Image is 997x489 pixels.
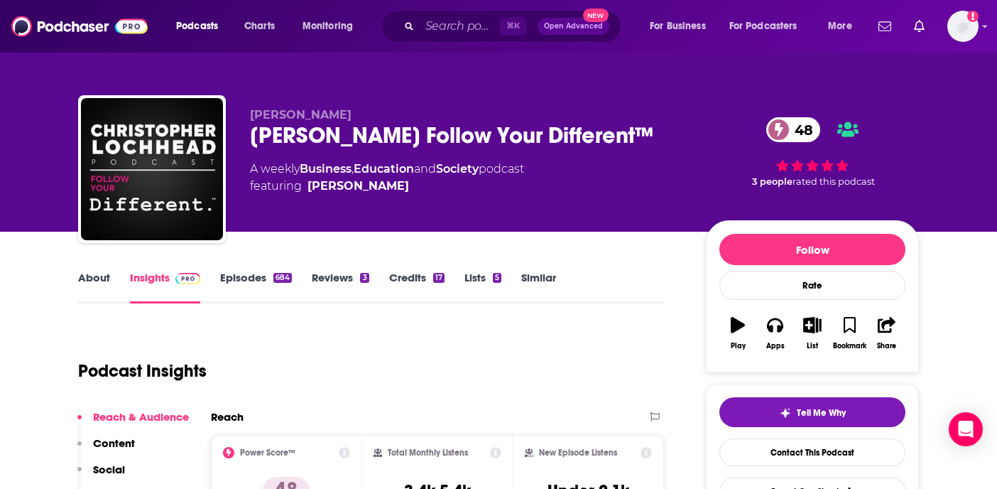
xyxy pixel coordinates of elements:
[300,162,352,176] a: Business
[464,271,501,303] a: Lists5
[303,16,353,36] span: Monitoring
[719,271,905,300] div: Rate
[792,176,875,187] span: rated this podcast
[538,18,609,35] button: Open AdvancedNew
[706,108,919,196] div: 48 3 peoplerated this podcast
[244,16,275,36] span: Charts
[797,407,846,419] span: Tell Me Why
[947,11,979,42] span: Logged in as megcassidy
[273,273,292,283] div: 684
[719,439,905,466] a: Contact This Podcast
[360,273,369,283] div: 3
[420,15,500,38] input: Search podcasts, credits, & more...
[583,9,609,22] span: New
[833,342,866,350] div: Bookmark
[433,273,445,283] div: 17
[250,161,524,195] div: A weekly podcast
[640,15,724,38] button: open menu
[780,117,820,142] span: 48
[11,13,148,40] img: Podchaser - Follow, Share and Rate Podcasts
[868,308,905,359] button: Share
[719,397,905,427] button: tell me why sparkleTell Me Why
[293,15,371,38] button: open menu
[794,308,831,359] button: List
[828,16,852,36] span: More
[908,14,930,38] a: Show notifications dropdown
[240,448,295,458] h2: Power Score™
[166,15,236,38] button: open menu
[394,10,635,43] div: Search podcasts, credits, & more...
[211,410,244,424] h2: Reach
[436,162,479,176] a: Society
[650,16,706,36] span: For Business
[766,342,785,350] div: Apps
[818,15,870,38] button: open menu
[493,273,501,283] div: 5
[78,360,207,382] h1: Podcast Insights
[352,162,354,176] span: ,
[388,448,468,458] h2: Total Monthly Listens
[77,436,135,463] button: Content
[873,14,897,38] a: Show notifications dropdown
[947,11,979,42] button: Show profile menu
[947,11,979,42] img: User Profile
[93,463,125,476] p: Social
[731,342,746,350] div: Play
[93,410,189,424] p: Reach & Audience
[967,11,979,22] svg: Add a profile image
[176,16,218,36] span: Podcasts
[720,15,818,38] button: open menu
[752,176,792,187] span: 3 people
[77,410,189,436] button: Reach & Audience
[500,17,526,36] span: ⌘ K
[521,271,556,303] a: Similar
[719,234,905,265] button: Follow
[766,117,820,142] a: 48
[949,412,983,446] div: Open Intercom Messenger
[250,108,352,122] span: [PERSON_NAME]
[831,308,868,359] button: Bookmark
[414,162,436,176] span: and
[77,463,125,489] button: Social
[780,407,791,419] img: tell me why sparkle
[220,271,292,303] a: Episodes684
[389,271,445,303] a: Credits17
[719,308,756,359] button: Play
[544,23,603,30] span: Open Advanced
[756,308,793,359] button: Apps
[807,342,818,350] div: List
[130,271,200,303] a: InsightsPodchaser Pro
[877,342,896,350] div: Share
[175,273,200,284] img: Podchaser Pro
[78,271,110,303] a: About
[307,178,409,195] a: Christopher Lochhead
[539,448,617,458] h2: New Episode Listens
[354,162,414,176] a: Education
[81,98,223,240] img: Christopher Lochhead Follow Your Different™
[312,271,369,303] a: Reviews3
[93,436,135,450] p: Content
[729,16,797,36] span: For Podcasters
[235,15,283,38] a: Charts
[250,178,524,195] span: featuring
